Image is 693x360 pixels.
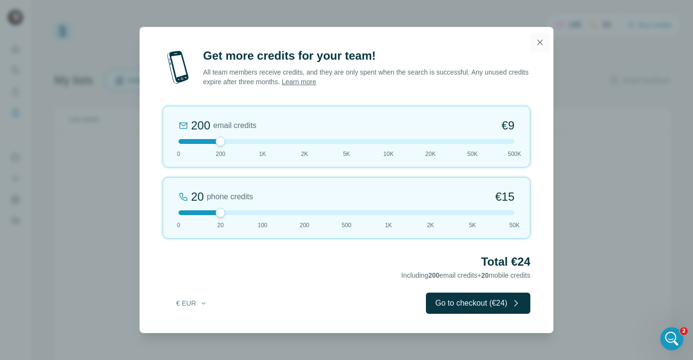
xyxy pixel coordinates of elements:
[467,150,477,158] span: 50K
[428,271,439,279] span: 200
[282,78,316,86] a: Learn more
[191,189,204,205] div: 20
[660,327,683,350] iframe: Intercom live chat
[169,295,214,312] button: € EUR
[342,221,351,230] span: 500
[509,221,519,230] span: 50K
[177,221,180,230] span: 0
[257,221,267,230] span: 100
[501,118,514,133] span: €9
[401,271,530,279] span: Including email credits + mobile credits
[384,150,394,158] span: 10K
[259,150,266,158] span: 1K
[427,221,434,230] span: 2K
[300,221,309,230] span: 200
[213,120,257,131] span: email credits
[207,191,253,203] span: phone credits
[216,150,225,158] span: 200
[469,221,476,230] span: 5K
[343,150,350,158] span: 5K
[481,271,489,279] span: 20
[425,150,436,158] span: 20K
[6,4,25,22] button: go back
[218,221,224,230] span: 20
[508,150,521,158] span: 500K
[127,292,204,299] a: Open in help center
[203,67,530,87] p: All team members receive credits, and they are only spent when the search is successful. Any unus...
[163,254,530,270] h2: Total €24
[289,4,308,22] button: Collapse window
[385,221,392,230] span: 1K
[680,327,688,335] span: 2
[495,189,514,205] span: €15
[301,150,308,158] span: 2K
[177,150,180,158] span: 0
[308,4,325,21] div: Close
[163,48,193,87] img: mobile-phone
[191,118,210,133] div: 200
[426,293,530,314] button: Go to checkout (€24)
